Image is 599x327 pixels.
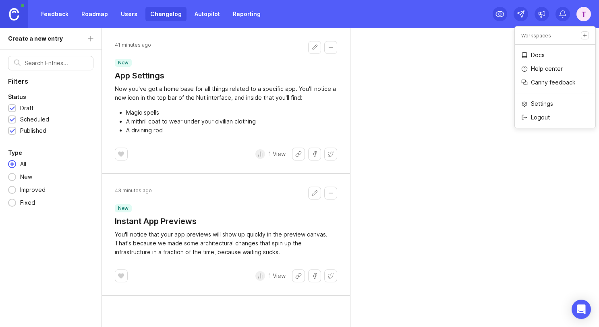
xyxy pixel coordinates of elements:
[531,113,550,121] p: Logout
[268,272,286,280] p: 1 View
[292,148,305,160] button: Share link
[308,148,321,160] button: Share on Facebook
[8,92,26,102] div: Status
[572,300,591,319] div: Open Intercom Messenger
[228,7,265,21] a: Reporting
[190,7,225,21] a: Autopilot
[20,126,46,135] div: Published
[308,269,321,282] button: Share on Facebook
[324,148,337,160] button: Share on X
[16,173,36,181] div: New
[531,78,576,86] p: Canny feedback
[531,65,563,73] p: Help center
[126,126,337,135] li: A divining rod
[25,59,87,68] input: Search Entries...
[16,198,39,207] div: Fixed
[515,97,595,110] a: Settings
[8,148,22,158] div: Type
[8,34,63,43] div: Create a new entry
[115,41,151,49] span: 41 minutes ago
[116,7,142,21] a: Users
[126,117,337,126] li: A mithril coat to wear under your civilian clothing
[115,230,337,257] div: You'll notice that your app previews will show up quickly in the preview canvas. That's because w...
[126,108,337,117] li: Magic spells
[531,100,553,108] p: Settings
[515,49,595,62] a: Docs
[531,51,545,59] p: Docs
[20,115,49,124] div: Scheduled
[9,8,19,21] img: Canny Home
[581,31,589,39] a: Create a new workspace
[16,185,50,194] div: Improved
[268,150,286,158] p: 1 View
[324,187,337,199] button: Collapse changelog entry
[521,32,551,39] p: Workspaces
[77,7,113,21] a: Roadmap
[36,7,73,21] a: Feedback
[118,60,129,66] p: new
[118,205,129,212] p: new
[324,41,337,54] button: Collapse changelog entry
[576,7,591,21] button: T
[16,160,30,169] div: All
[515,76,595,89] a: Canny feedback
[20,104,33,113] div: Draft
[145,7,187,21] a: Changelog
[292,269,305,282] button: Share link
[308,41,321,54] button: Edit changelog entry
[115,216,197,227] a: Instant App Previews
[115,84,337,102] div: Now you've got a home base for all things related to a specific app. You'll notice a new icon in ...
[115,187,152,195] span: 43 minutes ago
[515,62,595,75] a: Help center
[308,187,321,199] button: Edit changelog entry
[324,269,337,282] button: Share on X
[115,70,164,81] a: App Settings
